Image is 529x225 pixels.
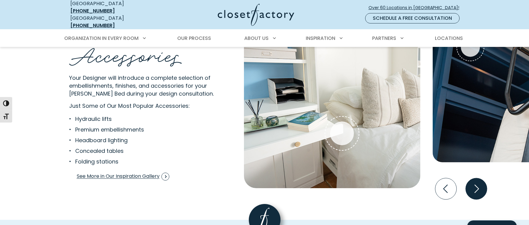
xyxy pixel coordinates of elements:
[244,3,420,188] img: Custom cabinetry in wall bed
[244,35,269,42] span: About Us
[69,157,208,166] li: Folding stations
[64,35,139,42] span: Organization in Every Room
[372,35,396,42] span: Partners
[463,176,489,202] button: Next slide
[435,35,463,42] span: Locations
[70,22,115,29] a: [PHONE_NUMBER]
[69,136,208,144] li: Headboard lighting
[60,30,469,47] nav: Primary Menu
[433,176,459,202] button: Previous slide
[218,4,294,26] img: Closet Factory Logo
[69,102,228,110] p: Just Some of Our Most Popular Accessories:
[70,7,115,14] a: [PHONE_NUMBER]
[70,15,159,29] div: [GEOGRAPHIC_DATA]
[69,37,182,71] span: Accessories
[69,147,208,155] li: Concealed tables
[365,13,460,23] a: Schedule a Free Consultation
[76,171,170,183] a: See More in Our Inspiration Gallery
[177,35,211,42] span: Our Process
[69,125,208,134] li: Premium embellishments
[306,35,335,42] span: Inspiration
[77,173,169,181] span: See More in Our Inspiration Gallery
[69,115,208,123] li: Hydraulic lifts
[369,5,464,11] span: Over 60 Locations in [GEOGRAPHIC_DATA]!
[368,2,464,13] a: Over 60 Locations in [GEOGRAPHIC_DATA]!
[69,74,214,97] span: Your Designer will introduce a complete selection of embellishments, finishes, and accessories fo...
